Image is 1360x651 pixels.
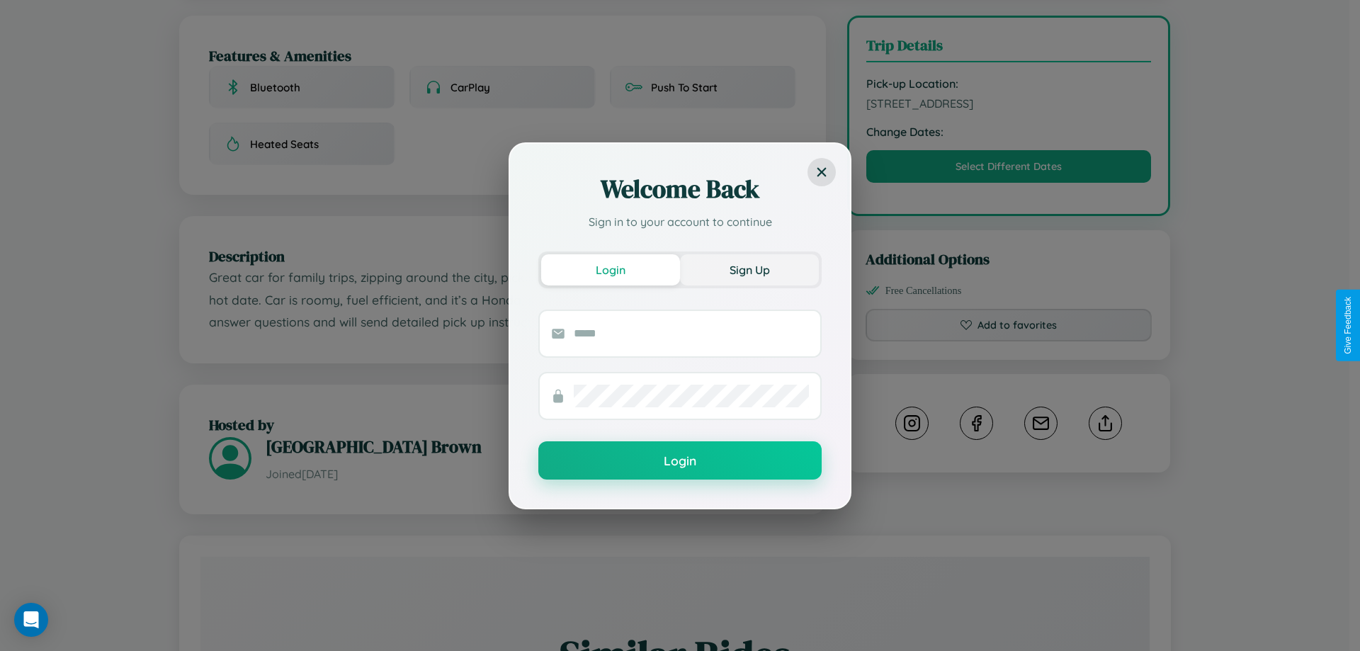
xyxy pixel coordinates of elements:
[680,254,819,285] button: Sign Up
[1343,297,1353,354] div: Give Feedback
[538,213,822,230] p: Sign in to your account to continue
[14,603,48,637] div: Open Intercom Messenger
[538,172,822,206] h2: Welcome Back
[538,441,822,480] button: Login
[541,254,680,285] button: Login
